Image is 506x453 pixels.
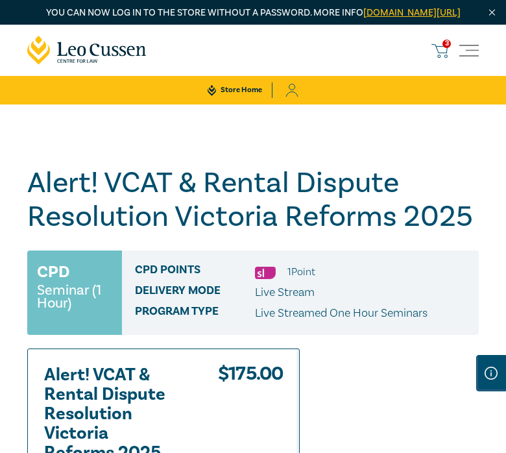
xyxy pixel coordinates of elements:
span: Live Stream [255,285,315,300]
li: 1 Point [287,263,315,280]
p: You can now log in to the store without a password. More info [27,6,479,20]
span: CPD Points [135,263,255,280]
img: Close [487,7,498,18]
span: Program type [135,305,255,322]
p: Live Streamed One Hour Seminars [255,305,428,322]
span: 3 [442,40,451,48]
h3: CPD [37,260,69,284]
a: Store Home [198,82,272,98]
h1: Alert! VCAT & Rental Dispute Resolution Victoria Reforms 2025 [27,166,479,234]
a: [DOMAIN_NAME][URL] [363,6,461,19]
button: Toggle navigation [459,41,479,60]
img: Information Icon [485,367,498,380]
img: Substantive Law [255,267,276,279]
small: Seminar (1 Hour) [37,284,112,310]
span: Delivery Mode [135,284,255,301]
